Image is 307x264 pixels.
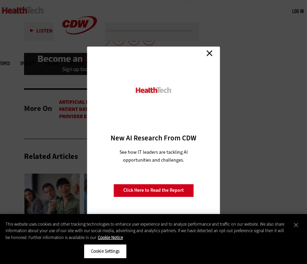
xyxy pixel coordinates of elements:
a: Close [204,48,215,59]
h3: New AI Research From CDW [99,133,208,143]
a: Click Here to Read the Report [113,184,194,197]
button: Close [288,217,304,232]
img: HealthTech_0.png [135,87,172,94]
div: This website uses cookies and other tracking technologies to enhance user experience and to analy... [5,221,286,241]
p: See how IT leaders are tackling AI opportunities and challenges. [111,148,196,164]
a: More information about your privacy [98,235,123,240]
button: Cookie Settings [84,244,127,259]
